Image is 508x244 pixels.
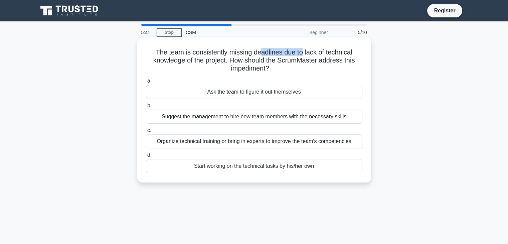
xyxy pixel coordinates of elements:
div: Organize technical training or bring in experts to improve the team's competencies [146,134,362,148]
div: Start working on the technical tasks by his/her own [146,159,362,173]
span: d. [147,152,152,158]
div: CSM [182,26,274,39]
div: 5:41 [137,26,157,39]
span: b. [147,103,152,108]
h5: The team is consistently missing deadlines due to lack of technical knowledge of the project. How... [145,48,363,73]
span: c. [147,127,151,133]
div: Suggest the management to hire new team members with the necessary skills [146,110,362,124]
div: Beginner [274,26,332,39]
div: Ask the team to figure it out themselves [146,85,362,99]
div: 5/10 [332,26,371,39]
span: a. [147,78,152,84]
a: Stop [157,28,182,37]
a: Register [430,6,459,15]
